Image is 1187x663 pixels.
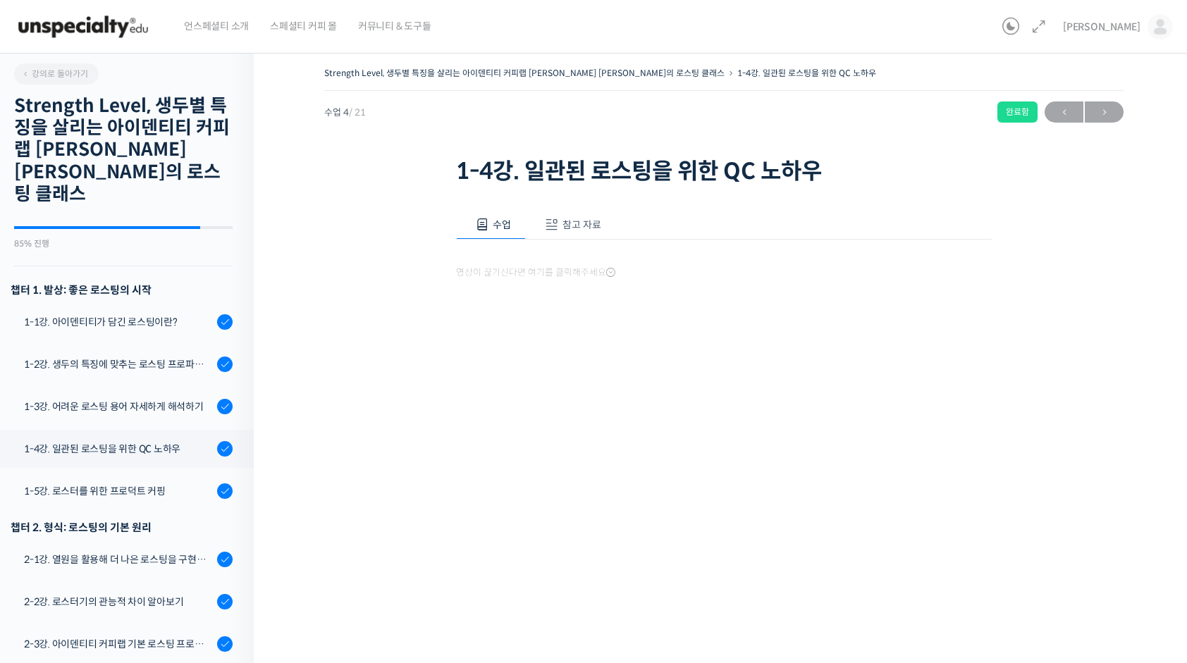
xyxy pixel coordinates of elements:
h3: 챕터 1. 발상: 좋은 로스팅의 시작 [11,280,233,299]
a: 1-4강. 일관된 로스팅을 위한 QC 노하우 [737,68,876,78]
h1: 1-4강. 일관된 로스팅을 위한 QC 노하우 [456,158,992,185]
a: 강의로 돌아가기 [14,63,99,85]
span: 수업 4 [324,108,366,117]
span: 수업 [493,218,511,231]
div: 1-5강. 로스터를 위한 프로덕트 커핑 [24,483,213,499]
div: 챕터 2. 형식: 로스팅의 기본 원리 [11,518,233,537]
span: 영상이 끊기신다면 여기를 클릭해주세요 [456,267,615,278]
a: 다음→ [1085,101,1124,123]
span: → [1085,103,1124,122]
div: 1-2강. 생두의 특징에 맞추는 로스팅 프로파일 'Stength Level' [24,357,213,372]
a: ←이전 [1045,101,1083,123]
span: 참고 자료 [562,218,601,231]
div: 2-3강. 아이덴티티 커피랩 기본 로스팅 프로파일 세팅 [24,636,213,652]
div: 1-1강. 아이덴티티가 담긴 로스팅이란? [24,314,213,330]
h2: Strength Level, 생두별 특징을 살리는 아이덴티티 커피랩 [PERSON_NAME] [PERSON_NAME]의 로스팅 클래스 [14,95,233,205]
div: 2-2강. 로스터기의 관능적 차이 알아보기 [24,594,213,609]
span: ← [1045,103,1083,122]
span: 강의로 돌아가기 [21,68,88,79]
div: 1-4강. 일관된 로스팅을 위한 QC 노하우 [24,441,213,457]
div: 1-3강. 어려운 로스팅 용어 자세하게 해석하기 [24,399,213,414]
div: 2-1강. 열원을 활용해 더 나은 로스팅을 구현하는 방법 [24,552,213,567]
div: 85% 진행 [14,240,233,248]
a: Strength Level, 생두별 특징을 살리는 아이덴티티 커피랩 [PERSON_NAME] [PERSON_NAME]의 로스팅 클래스 [324,68,725,78]
div: 완료함 [997,101,1038,123]
span: / 21 [349,106,366,118]
span: [PERSON_NAME] [1063,20,1140,33]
